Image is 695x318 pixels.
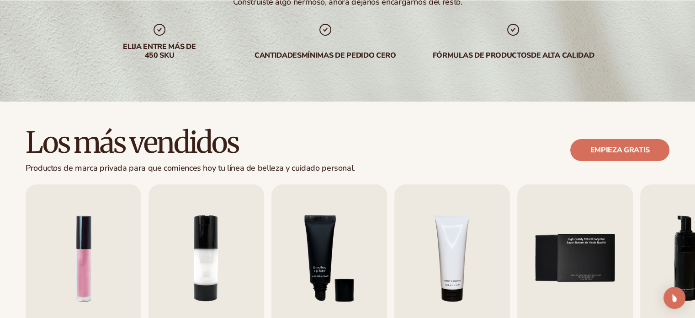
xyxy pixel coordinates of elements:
font: Empieza gratis [590,145,650,155]
font: Fórmulas de productos [433,50,531,60]
font: mínimas de pedido cero [302,50,396,60]
font: Cantidades [255,50,302,60]
font: de alta calidad [531,50,594,60]
font: 450 SKU [144,50,174,60]
div: Abrir Intercom Messenger [663,287,685,309]
a: Empieza gratis [570,139,669,161]
font: Productos de marca privada para que comiences hoy tu línea de belleza y cuidado personal. [26,162,355,173]
font: Los más vendidos [26,124,239,161]
font: Elija entre más de [123,42,196,52]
